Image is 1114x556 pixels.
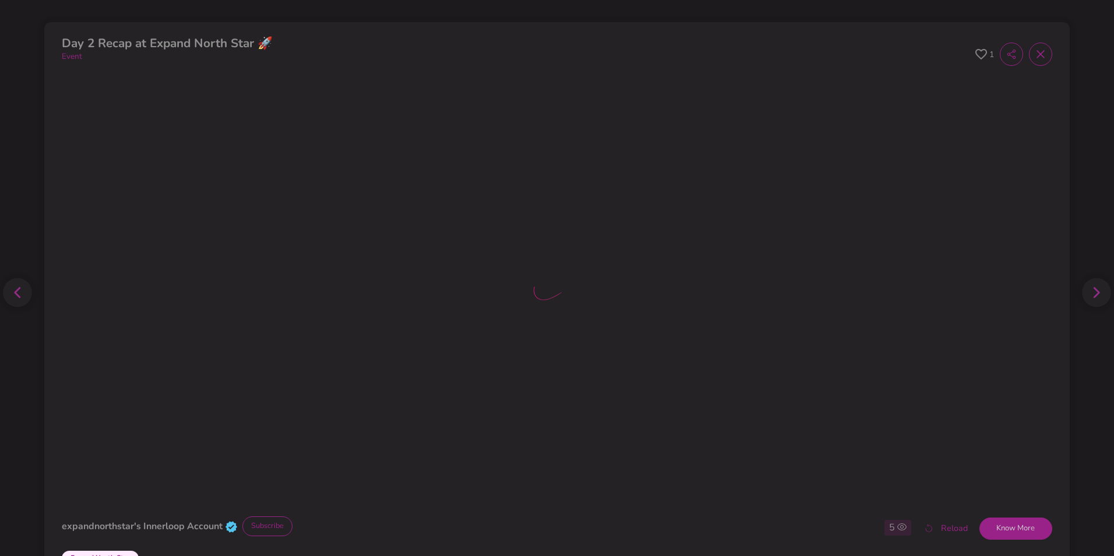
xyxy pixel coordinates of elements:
span: Day 2 Recap at Expand North Star 🚀 [62,35,273,51]
strong: expandnorthstar's Innerloop Account [62,520,223,533]
button: Know More [979,518,1052,540]
p: Event [62,51,273,63]
img: verified [225,520,238,533]
button: Subscribe [242,516,292,536]
span: 1 [989,48,994,61]
span: Subscribe [246,520,288,531]
button: Reload [911,518,979,540]
h6: 5 [889,522,895,533]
